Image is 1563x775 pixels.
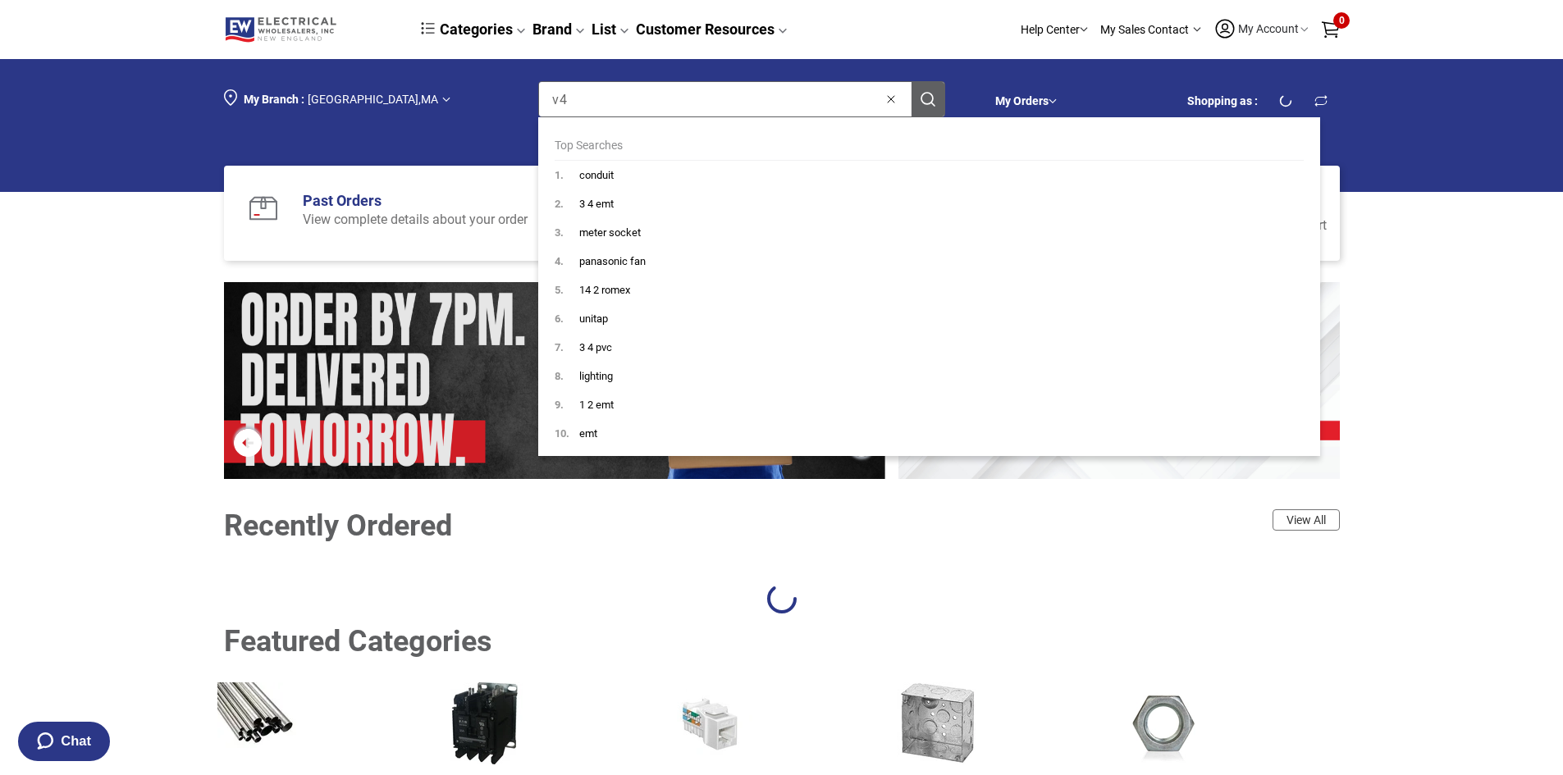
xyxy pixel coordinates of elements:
[555,218,579,247] span: 3 .
[538,333,1320,362] a: 7.3 4 pvc
[995,78,1057,124] div: Section row
[442,97,450,103] img: Arrow
[1123,682,1205,764] img: hex nuts
[1314,91,1328,111] span: Change Shopping Account
[893,10,1340,50] div: Section row
[670,682,752,764] img: ethernet connectors
[1021,21,1080,39] p: Help Center
[971,78,1340,124] div: Section row
[532,21,585,38] a: Brand
[224,282,885,479] div: Current slide is 1 of 4
[897,682,979,764] img: switch boxes
[579,312,608,325] span: unitap
[217,682,299,764] img: conduit
[538,247,1320,276] a: 4.panasonic fan
[579,399,614,411] span: 1 2 emt
[555,419,579,448] span: 10 .
[224,625,1340,659] div: Featured Categories
[444,682,526,764] img: Contactor
[16,720,112,763] button: Chat
[421,21,526,38] a: Categories
[224,71,1340,127] div: Section row
[296,209,528,227] div: View complete details about your order
[592,21,629,38] a: List
[224,282,885,479] section: slider
[884,82,911,116] button: Clear search field
[579,341,612,353] span: 3 4 pvc
[421,22,435,34] img: dcb64e45f5418a636573a8ace67a09fc.svg
[636,21,788,38] a: Customer Resources
[579,226,641,239] span: meter socket
[1236,22,1300,35] span: My Account
[555,390,579,419] span: 9 .
[579,284,630,296] span: 14 2 romex
[224,16,391,43] a: Logo
[224,16,343,43] img: Logo
[231,176,296,241] img: d9a4b98d-a87c-4813-ac03-9b0292e6cd65___62e4026bb5860403ad49fd7cb9366958.svg
[579,198,614,210] span: 3 4 emt
[1100,10,1201,50] div: My Sales Contact
[538,218,1320,247] a: 3.meter socket
[234,429,262,457] button: Previous Slide
[555,333,579,362] span: 7 .
[1314,91,1328,111] img: Repeat Icon
[61,733,91,749] span: Chat
[579,169,614,181] span: conduit
[555,189,579,218] span: 2 .
[538,419,1320,448] a: 10.emt
[555,137,1304,161] p: Top Searches
[538,161,1320,189] a: 1.conduit
[555,276,579,304] span: 5 .
[555,362,579,390] span: 8 .
[1273,509,1340,531] a: View All
[538,390,1320,419] a: 9.1 2 emt
[1333,12,1350,29] span: 0
[1193,27,1201,32] img: Arrow
[995,94,1049,107] a: My Orders
[538,276,1320,304] a: 5.14 2 romex
[1213,17,1309,43] button: My Account
[579,370,613,382] span: lighting
[579,427,597,440] span: emt
[538,362,1320,390] a: 8.lighting
[995,78,1057,124] div: My Orders
[224,509,452,543] div: Recently Ordered
[1021,10,1088,50] div: Help Center
[555,304,579,333] span: 6 .
[912,82,944,116] button: Search Products
[1187,94,1261,107] span: undefined - undefined
[296,193,382,210] a: Past Orders
[244,93,304,106] span: My Branch :
[555,247,579,276] span: 4 .
[555,161,579,189] span: 1 .
[308,93,438,106] span: [GEOGRAPHIC_DATA] , MA
[538,304,1320,333] a: 6.unitap
[579,255,646,267] span: panasonic fan
[538,189,1320,218] a: 2.3 4 emt
[539,82,885,116] input: Clear search fieldSearch Products
[224,71,971,127] div: Section row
